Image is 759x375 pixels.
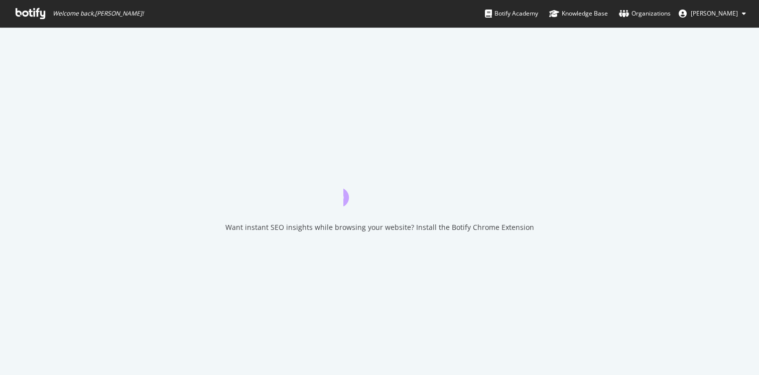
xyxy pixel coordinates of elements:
[53,10,144,18] span: Welcome back, [PERSON_NAME] !
[549,9,608,19] div: Knowledge Base
[671,6,754,22] button: [PERSON_NAME]
[343,170,416,206] div: animation
[485,9,538,19] div: Botify Academy
[691,9,738,18] span: Alexandre CRUZ
[619,9,671,19] div: Organizations
[225,222,534,232] div: Want instant SEO insights while browsing your website? Install the Botify Chrome Extension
